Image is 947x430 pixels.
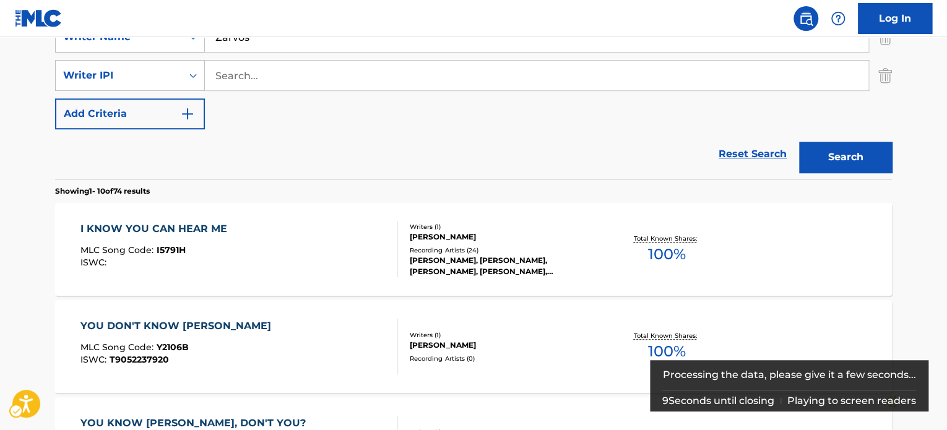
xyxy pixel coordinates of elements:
[878,22,892,53] img: Delete Criterion
[15,9,63,27] img: MLC Logo
[410,340,597,351] div: [PERSON_NAME]
[80,354,110,365] span: ISWC :
[633,331,699,340] p: Total Known Shares:
[110,354,169,365] span: T9052237920
[63,68,175,83] div: Writer IPI
[182,22,204,52] div: On
[80,257,110,268] span: ISWC :
[55,300,892,393] a: YOU DON'T KNOW [PERSON_NAME]MLC Song Code:Y2106BISWC:T9052237920Writers (1)[PERSON_NAME]Recording...
[80,244,157,256] span: MLC Song Code :
[55,203,892,296] a: I KNOW YOU CAN HEAR MEMLC Song Code:I5791HISWC:Writers (1)[PERSON_NAME]Recording Artists (24)[PER...
[662,395,668,406] span: 9
[80,319,277,333] div: YOU DON'T KNOW [PERSON_NAME]
[180,106,195,121] img: 9d2ae6d4665cec9f34b9.svg
[157,244,186,256] span: I5791H
[80,342,157,353] span: MLC Song Code :
[831,11,845,26] img: help
[410,330,597,340] div: Writers ( 1 )
[410,255,597,277] div: [PERSON_NAME], [PERSON_NAME], [PERSON_NAME], [PERSON_NAME], [PERSON_NAME]
[182,61,204,90] div: On
[798,11,813,26] img: search
[712,140,793,168] a: Reset Search
[205,61,868,90] input: Search...
[410,354,597,363] div: Recording Artists ( 0 )
[55,186,150,197] p: Showing 1 - 10 of 74 results
[55,98,205,129] button: Add Criteria
[63,30,175,45] div: Writer Name
[647,243,685,265] span: 100 %
[799,142,892,173] button: Search
[410,222,597,231] div: Writers ( 1 )
[410,231,597,243] div: [PERSON_NAME]
[662,360,917,390] div: Processing the data, please give it a few seconds...
[410,246,597,255] div: Recording Artists ( 24 )
[647,340,685,363] span: 100 %
[878,60,892,91] img: Delete Criterion
[80,221,233,236] div: I KNOW YOU CAN HEAR ME
[205,22,868,52] input: Search...
[633,234,699,243] p: Total Known Shares:
[157,342,189,353] span: Y2106B
[858,3,932,34] a: Log In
